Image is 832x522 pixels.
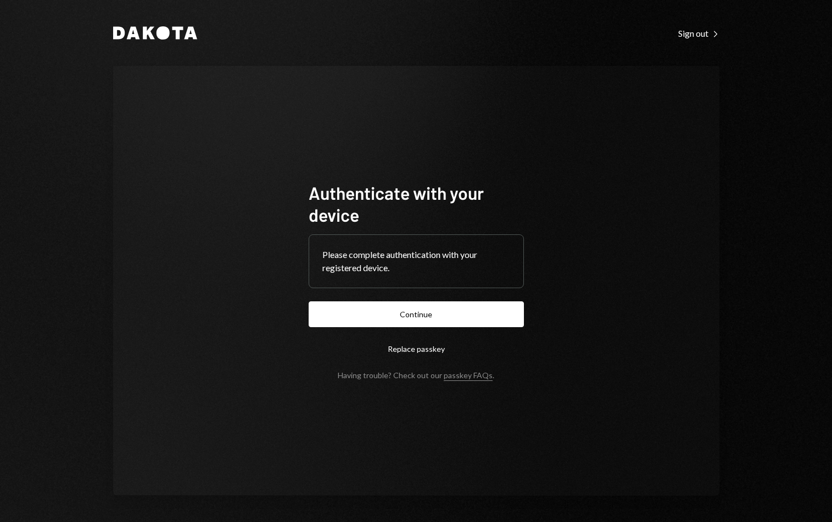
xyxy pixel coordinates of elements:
[322,248,510,274] div: Please complete authentication with your registered device.
[309,182,524,226] h1: Authenticate with your device
[678,27,719,39] a: Sign out
[444,371,493,381] a: passkey FAQs
[309,301,524,327] button: Continue
[309,336,524,362] button: Replace passkey
[338,371,494,380] div: Having trouble? Check out our .
[678,28,719,39] div: Sign out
